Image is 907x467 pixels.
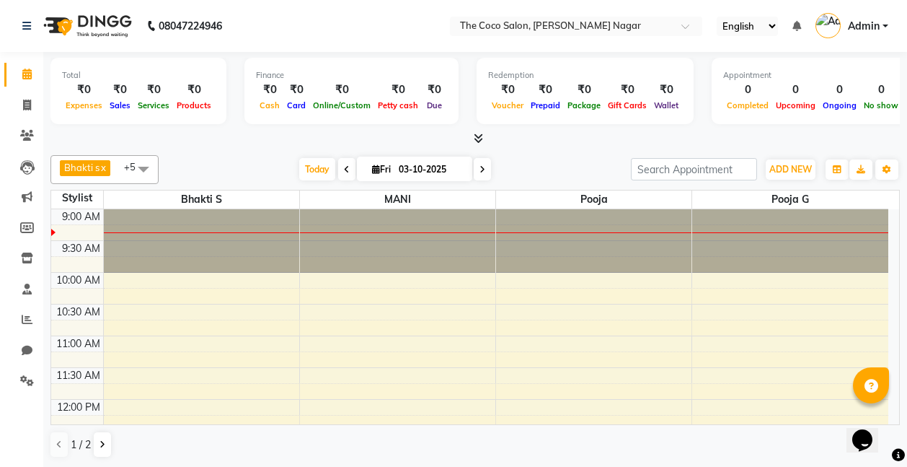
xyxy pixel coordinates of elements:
[51,191,103,206] div: Stylist
[527,82,564,98] div: ₹0
[815,13,841,38] img: Admin
[173,82,215,98] div: ₹0
[604,100,650,110] span: Gift Cards
[309,100,374,110] span: Online/Custom
[124,161,146,173] span: +5
[368,164,394,175] span: Fri
[71,437,91,453] span: 1 / 2
[488,100,527,110] span: Voucher
[650,82,682,98] div: ₹0
[860,82,902,98] div: 0
[54,400,103,415] div: 12:00 PM
[631,158,757,180] input: Search Appointment
[283,82,309,98] div: ₹0
[106,100,134,110] span: Sales
[604,82,650,98] div: ₹0
[159,6,222,46] b: 08047224946
[37,6,136,46] img: logo
[766,160,815,180] button: ADD NEW
[564,82,604,98] div: ₹0
[256,82,283,98] div: ₹0
[488,69,682,82] div: Redemption
[772,100,819,110] span: Upcoming
[256,69,447,82] div: Finance
[848,19,880,34] span: Admin
[300,191,495,209] span: MANI
[527,100,564,110] span: Prepaid
[53,336,103,352] div: 11:00 AM
[104,191,299,209] span: Bhakti s
[488,82,527,98] div: ₹0
[692,191,888,209] span: Pooja G
[723,82,772,98] div: 0
[374,100,422,110] span: Petty cash
[423,100,446,110] span: Due
[256,100,283,110] span: Cash
[374,82,422,98] div: ₹0
[819,82,860,98] div: 0
[283,100,309,110] span: Card
[860,100,902,110] span: No show
[650,100,682,110] span: Wallet
[59,241,103,256] div: 9:30 AM
[309,82,374,98] div: ₹0
[59,209,103,224] div: 9:00 AM
[496,191,691,209] span: Pooja
[53,273,103,288] div: 10:00 AM
[723,69,902,82] div: Appointment
[106,82,134,98] div: ₹0
[53,368,103,383] div: 11:30 AM
[819,100,860,110] span: Ongoing
[564,100,604,110] span: Package
[394,159,466,180] input: 2025-10-03
[134,100,173,110] span: Services
[772,82,819,98] div: 0
[64,162,99,173] span: Bhakti s
[62,69,215,82] div: Total
[173,100,215,110] span: Products
[422,82,447,98] div: ₹0
[99,162,106,173] a: x
[134,82,173,98] div: ₹0
[62,82,106,98] div: ₹0
[846,409,893,453] iframe: chat widget
[769,164,812,175] span: ADD NEW
[723,100,772,110] span: Completed
[53,305,103,320] div: 10:30 AM
[62,100,106,110] span: Expenses
[299,158,335,180] span: Today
